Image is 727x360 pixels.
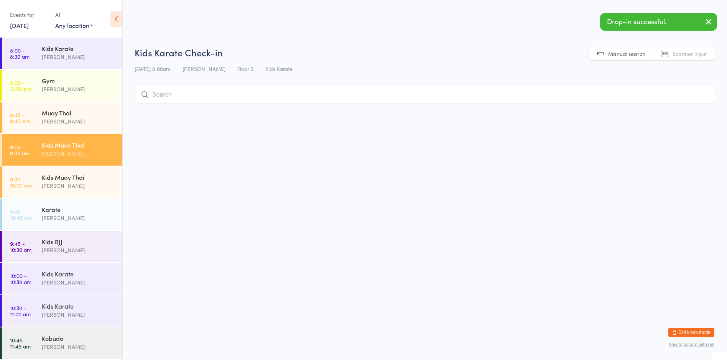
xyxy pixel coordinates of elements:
time: 9:30 - 10:00 am [10,176,32,188]
span: Floor 3 [237,65,253,72]
div: Any location [55,21,93,30]
span: Kids Karate [265,65,293,72]
div: [PERSON_NAME] [42,181,116,190]
a: 8:00 -8:30 amKids Karate[PERSON_NAME] [2,38,122,69]
div: [PERSON_NAME] [42,53,116,61]
div: Kids Muay Thai [42,141,116,149]
div: [PERSON_NAME] [42,246,116,255]
div: Events for [10,8,48,21]
a: 8:45 -9:45 amMuay Thai[PERSON_NAME] [2,102,122,133]
div: [PERSON_NAME] [42,342,116,351]
span: [DATE] 8:00am [135,65,171,72]
a: 10:00 -10:30 amKids Karate[PERSON_NAME] [2,263,122,294]
time: 10:00 - 10:30 am [10,273,31,285]
time: 8:45 - 9:45 am [10,112,30,124]
div: Kids Karate [42,44,116,53]
a: [DATE] [10,21,29,30]
div: Kids BJJ [42,237,116,246]
a: 9:45 -10:30 amKids BJJ[PERSON_NAME] [2,231,122,262]
div: [PERSON_NAME] [42,278,116,287]
div: [PERSON_NAME] [42,310,116,319]
div: Kids Karate [42,270,116,278]
div: [PERSON_NAME] [42,117,116,126]
div: Karate [42,205,116,214]
time: 10:30 - 11:00 am [10,305,31,317]
button: how to secure with pin [669,342,714,347]
div: Kobudo [42,334,116,342]
time: 9:45 - 10:45 am [10,208,32,220]
time: 8:00 - 12:00 pm [10,79,32,92]
a: 9:00 -9:30 amKids Muay Thai[PERSON_NAME] [2,134,122,166]
div: Gym [42,76,116,85]
div: [PERSON_NAME] [42,85,116,94]
button: Exit kiosk mode [668,328,714,337]
a: 10:30 -11:00 amKids Karate[PERSON_NAME] [2,295,122,327]
div: Drop-in successful. [600,13,717,31]
a: 9:45 -10:45 amKarate[PERSON_NAME] [2,199,122,230]
div: Kids Karate [42,302,116,310]
time: 8:00 - 8:30 am [10,47,30,59]
a: 8:00 -12:00 pmGym[PERSON_NAME] [2,70,122,101]
span: Manual search [608,50,645,58]
span: Scanner input [673,50,707,58]
input: Search [135,86,715,104]
div: [PERSON_NAME] [42,214,116,222]
span: [PERSON_NAME] [183,65,225,72]
a: 10:45 -11:45 amKobudo[PERSON_NAME] [2,327,122,359]
div: Kids Muay Thai [42,173,116,181]
div: Muay Thai [42,108,116,117]
div: At [55,8,93,21]
time: 9:00 - 9:30 am [10,144,30,156]
time: 10:45 - 11:45 am [10,337,31,349]
time: 9:45 - 10:30 am [10,240,31,253]
a: 9:30 -10:00 amKids Muay Thai[PERSON_NAME] [2,166,122,198]
div: [PERSON_NAME] [42,149,116,158]
h2: Kids Karate Check-in [135,46,715,59]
